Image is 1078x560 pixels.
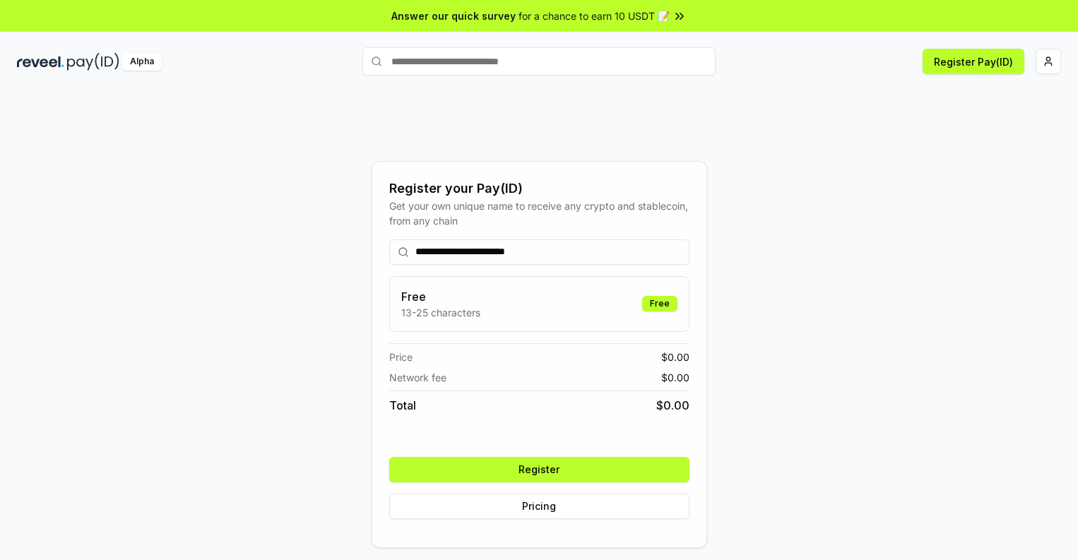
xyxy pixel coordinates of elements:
[389,397,416,414] span: Total
[389,198,689,228] div: Get your own unique name to receive any crypto and stablecoin, from any chain
[389,457,689,482] button: Register
[391,8,516,23] span: Answer our quick survey
[401,288,480,305] h3: Free
[661,370,689,385] span: $ 0.00
[519,8,670,23] span: for a chance to earn 10 USDT 📝
[389,370,446,385] span: Network fee
[67,53,119,71] img: pay_id
[122,53,162,71] div: Alpha
[642,296,677,311] div: Free
[389,350,413,364] span: Price
[923,49,1024,74] button: Register Pay(ID)
[17,53,64,71] img: reveel_dark
[656,397,689,414] span: $ 0.00
[389,179,689,198] div: Register your Pay(ID)
[389,494,689,519] button: Pricing
[661,350,689,364] span: $ 0.00
[401,305,480,320] p: 13-25 characters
